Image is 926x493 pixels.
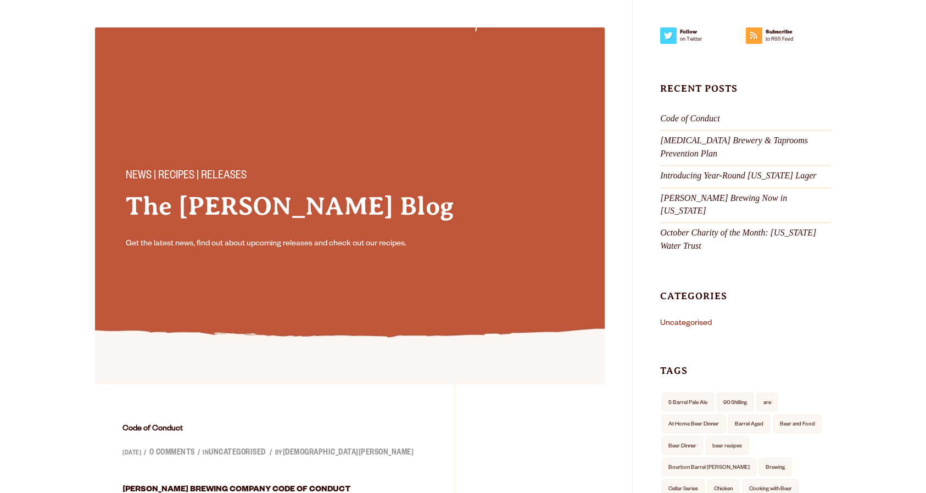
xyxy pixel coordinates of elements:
a: 90 Shilling (3 items) [717,393,754,411]
span: Winery [375,14,419,23]
span: / [141,450,149,457]
a: 5 Barrel Pale Ale (2 items) [662,393,714,411]
p: Get the latest news, find out about upcoming releases and check out our recipes. [126,238,407,251]
a: Beer Finder [749,7,833,32]
a: are (10 items) [757,393,778,411]
a: Brewing (8 items) [759,458,791,477]
span: / [267,450,275,457]
a: Bourbon Barrel Stout (2 items) [662,458,756,477]
a: Uncategorised [660,320,712,328]
span: Gear [287,14,317,23]
a: October Charity of the Month: [US_STATE] Water Trust [660,228,816,250]
a: Beer and Food (6 items) [773,414,822,433]
h3: Recent Posts [660,82,831,105]
a: [MEDICAL_DATA] Brewery & Taprooms Prevention Plan [660,136,808,158]
h3: Tags [660,365,831,387]
a: Barrel Aged (7 items) [728,414,770,433]
span: Beer Finder [756,14,825,23]
a: Odell Home [455,7,497,32]
h2: The [PERSON_NAME] Blog [126,193,468,220]
span: in [203,450,267,457]
span: on Twitter [660,36,745,43]
a: Winery [367,7,426,32]
a: 0 Comments [149,449,195,458]
a: beer recipes (4 items) [706,436,749,455]
time: [DATE] [122,450,141,457]
a: Gear [280,7,325,32]
span: by [275,450,414,457]
span: Impact [659,14,699,23]
span: News | Recipes | Releases [126,170,247,184]
a: Beer Dinner (1 item) [662,436,703,455]
a: [DEMOGRAPHIC_DATA][PERSON_NAME] [283,449,414,458]
a: Code of Conduct [122,425,183,434]
a: Our Story [531,7,608,32]
span: to RSS Feed [746,36,831,43]
a: Uncategorised [209,449,266,458]
span: Our Story [538,14,601,23]
a: Subscribeto RSS Feed [746,27,831,49]
a: Introducing Year-Round [US_STATE] Lager [660,171,816,180]
a: Impact [651,7,706,32]
h3: Categories [660,290,831,312]
span: Taprooms [169,14,230,23]
a: At Home Beer Dinner (2 items) [662,414,726,433]
a: Beer [78,7,119,32]
a: Taprooms [162,7,237,32]
span: / [195,450,203,457]
a: Followon Twitter [660,27,745,49]
span: Beer [85,14,112,23]
a: Code of Conduct [660,114,719,123]
a: [PERSON_NAME] Brewing Now in [US_STATE] [660,193,787,215]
